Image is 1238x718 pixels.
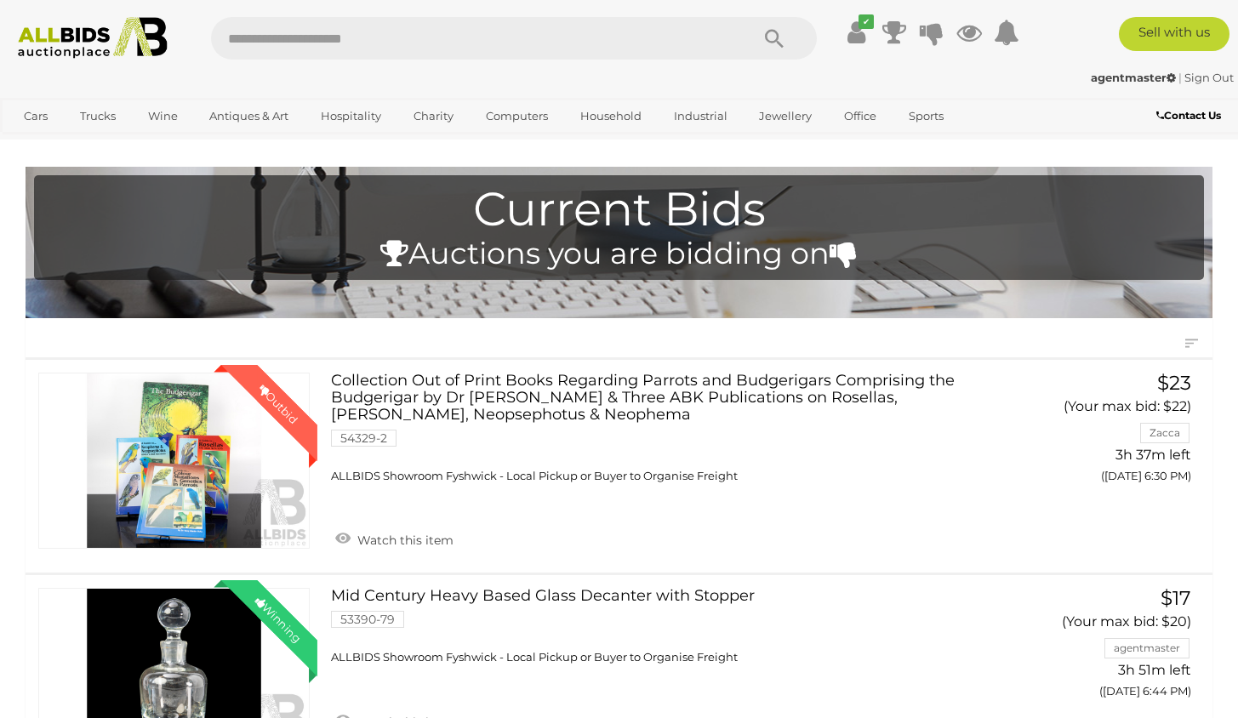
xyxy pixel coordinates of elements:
[331,526,458,551] a: Watch this item
[13,102,59,130] a: Cars
[732,17,817,60] button: Search
[748,102,823,130] a: Jewellery
[198,102,300,130] a: Antiques & Art
[898,102,955,130] a: Sports
[1156,106,1225,125] a: Contact Us
[833,102,887,130] a: Office
[1091,71,1178,84] a: agentmaster
[1161,586,1191,610] span: $17
[475,102,559,130] a: Computers
[844,17,870,48] a: ✔
[663,102,739,130] a: Industrial
[1156,109,1221,122] b: Contact Us
[43,237,1195,271] h4: Auctions you are bidding on
[859,14,874,29] i: ✔
[1184,71,1234,84] a: Sign Out
[344,373,1002,483] a: Collection Out of Print Books Regarding Parrots and Budgerigars Comprising the Budgerigar by Dr [...
[43,184,1195,236] h1: Current Bids
[310,102,392,130] a: Hospitality
[402,102,465,130] a: Charity
[137,102,189,130] a: Wine
[1091,71,1176,84] strong: agentmaster
[1119,17,1230,51] a: Sell with us
[1028,373,1196,492] a: $23 (Your max bid: $22) Zacca 3h 37m left ([DATE] 6:30 PM)
[569,102,653,130] a: Household
[239,580,317,658] div: Winning
[1157,371,1191,395] span: $23
[1178,71,1182,84] span: |
[69,102,127,130] a: Trucks
[9,17,176,59] img: Allbids.com.au
[353,533,454,548] span: Watch this item
[38,373,310,548] a: Outbid
[1028,588,1196,707] a: $17 (Your max bid: $20) agentmaster 3h 51m left ([DATE] 6:44 PM)
[239,365,317,443] div: Outbid
[13,130,156,158] a: [GEOGRAPHIC_DATA]
[344,588,1002,664] a: Mid Century Heavy Based Glass Decanter with Stopper 53390-79 ALLBIDS Showroom Fyshwick - Local Pi...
